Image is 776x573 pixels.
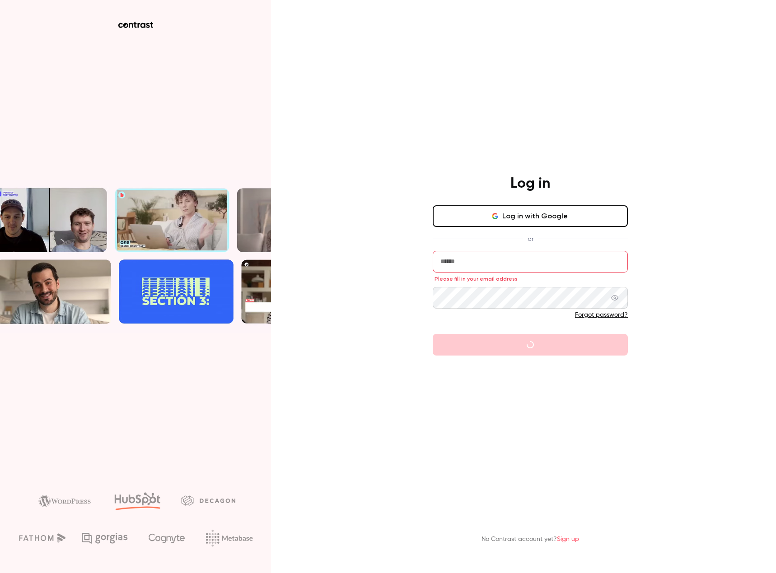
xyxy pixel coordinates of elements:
span: Please fill in your email address [435,275,518,282]
img: decagon [181,495,235,505]
p: No Contrast account yet? [481,535,579,544]
button: Log in with Google [433,205,628,227]
a: Sign up [557,536,579,542]
a: Forgot password? [575,312,628,318]
span: or [523,234,538,244]
h4: Log in [510,175,550,193]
